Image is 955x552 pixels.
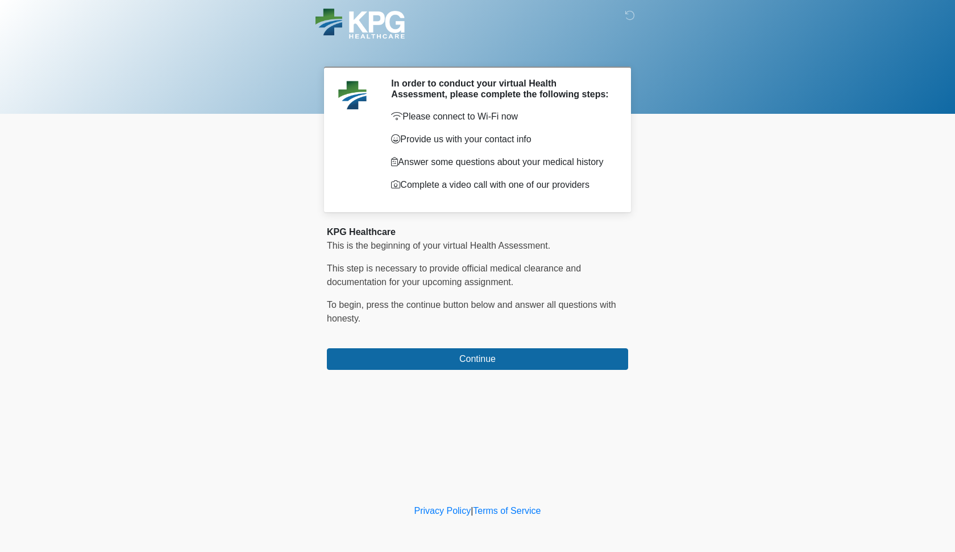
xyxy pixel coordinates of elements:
h2: In order to conduct your virtual Health Assessment, please complete the following steps: [391,78,611,100]
p: Please connect to Wi-Fi now [391,110,611,123]
a: Privacy Policy [414,506,471,516]
span: To begin, ﻿﻿﻿﻿﻿﻿﻿﻿﻿﻿﻿﻿﻿﻿﻿﻿﻿press the continue button below and answer all questions with honesty. [327,300,616,323]
p: Answer some questions about your medical history [391,155,611,169]
button: Continue [327,348,628,370]
div: KPG Healthcare [327,225,628,239]
p: Provide us with your contact info [391,133,611,146]
img: KPG Healthcare Logo [315,9,405,39]
img: Agent Avatar [335,78,369,112]
a: Terms of Service [473,506,541,516]
span: This is the beginning of your virtual Health Assessment. [327,241,550,250]
a: | [471,506,473,516]
span: This step is necessary to provide official medical clearance and documentation for your upcoming ... [327,263,581,287]
p: Complete a video call with one of our providers [391,178,611,192]
h1: ‎ ‎ ‎ [318,41,637,62]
